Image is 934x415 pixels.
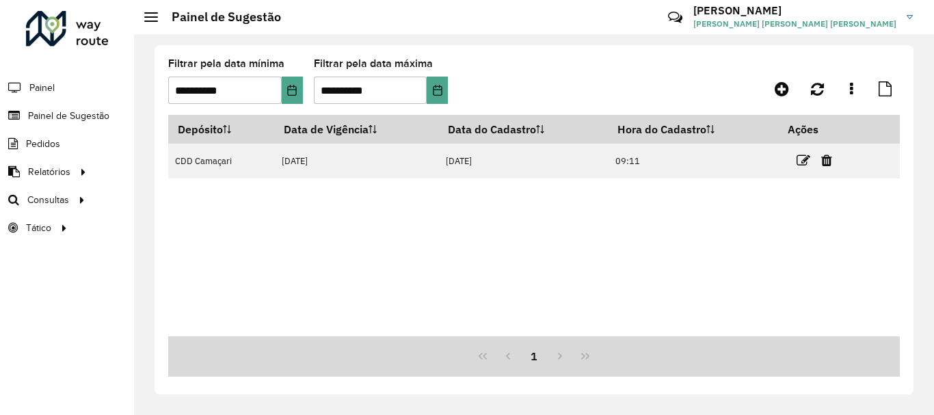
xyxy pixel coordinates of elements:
td: [DATE] [274,144,438,178]
span: Painel [29,81,55,95]
th: Data de Vigência [274,115,438,144]
a: Contato Rápido [661,3,690,32]
th: Data do Cadastro [439,115,609,144]
td: [DATE] [439,144,609,178]
td: CDD Camaçari [168,144,274,178]
span: Relatórios [28,165,70,179]
a: Excluir [821,151,832,170]
a: Editar [797,151,810,170]
h3: [PERSON_NAME] [693,4,896,17]
label: Filtrar pela data máxima [314,55,433,72]
th: Depósito [168,115,274,144]
span: Tático [26,221,51,235]
h2: Painel de Sugestão [158,10,281,25]
span: Pedidos [26,137,60,151]
button: Choose Date [282,77,303,104]
span: [PERSON_NAME] [PERSON_NAME] [PERSON_NAME] [693,18,896,30]
span: Painel de Sugestão [28,109,109,123]
span: Consultas [27,193,69,207]
button: Choose Date [427,77,448,104]
th: Ações [779,115,861,144]
button: 1 [521,343,547,369]
label: Filtrar pela data mínima [168,55,284,72]
th: Hora do Cadastro [608,115,778,144]
td: 09:11 [608,144,778,178]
